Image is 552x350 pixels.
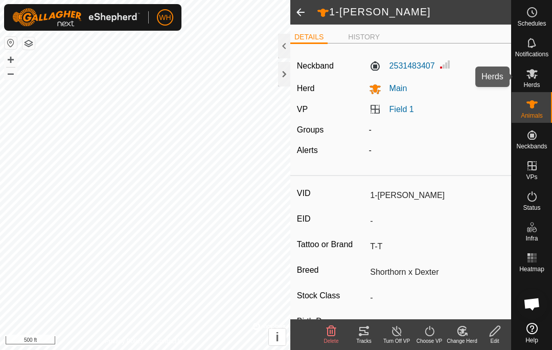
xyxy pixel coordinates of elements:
[517,20,546,27] span: Schedules
[324,338,339,344] span: Delete
[5,37,17,49] button: Reset Map
[22,37,35,50] button: Map Layers
[365,124,509,136] div: -
[297,238,366,251] label: Tattoo or Brand
[381,84,407,93] span: Main
[317,6,511,19] h2: 1-[PERSON_NAME]
[105,337,143,346] a: Privacy Policy
[12,8,140,27] img: Gallagher Logo
[297,315,366,328] label: Birth Day
[5,67,17,79] button: –
[159,12,171,23] span: WH
[5,54,17,66] button: +
[515,51,548,57] span: Notifications
[344,32,384,42] li: HISTORY
[297,84,315,93] label: Herd
[297,264,366,277] label: Breed
[516,143,547,149] span: Neckbands
[413,337,446,345] div: Choose VP
[365,144,509,157] div: -
[523,205,540,211] span: Status
[523,82,540,88] span: Herds
[526,174,537,180] span: VPs
[297,125,324,134] label: Groups
[297,60,334,72] label: Neckband
[517,289,547,319] div: Open chat
[297,289,366,302] label: Stock Class
[525,337,538,343] span: Help
[348,337,380,345] div: Tracks
[297,212,366,226] label: EID
[478,337,511,345] div: Edit
[519,266,544,272] span: Heatmap
[446,337,478,345] div: Change Herd
[290,32,328,44] li: DETAILS
[380,337,413,345] div: Turn Off VP
[297,105,308,114] label: VP
[275,330,279,344] span: i
[525,235,538,242] span: Infra
[389,105,414,114] a: Field 1
[369,60,435,72] label: 2531483407
[297,146,318,155] label: Alerts
[269,329,286,345] button: i
[439,58,451,71] img: Signal strength
[155,337,186,346] a: Contact Us
[297,187,366,200] label: VID
[512,319,552,347] a: Help
[521,113,543,119] span: Animals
